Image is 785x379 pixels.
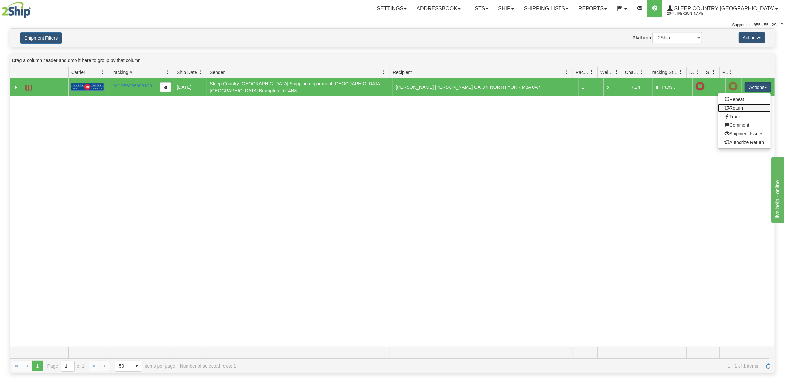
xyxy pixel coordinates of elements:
[61,361,74,371] input: Page 1
[718,95,771,104] a: Repeat
[692,66,703,78] a: Delivery Status filter column settings
[770,156,784,223] iframe: chat widget
[718,104,771,112] a: Return
[628,78,653,96] td: 7.24
[611,66,622,78] a: Weight filter column settings
[393,69,412,76] span: Recipient
[13,84,19,91] a: Expand
[111,83,152,88] a: 1021956386898109
[675,66,686,78] a: Tracking Status filter column settings
[160,82,171,92] button: Copy to clipboard
[708,66,719,78] a: Shipment Issues filter column settings
[739,32,765,43] button: Actions
[625,69,639,76] span: Charge
[725,66,736,78] a: Pickup Status filter column settings
[673,6,775,11] span: Sleep Country [GEOGRAPHIC_DATA]
[115,361,142,372] span: Page sizes drop down
[20,32,62,44] button: Shipment Filters
[111,69,132,76] span: Tracking #
[493,0,519,17] a: Ship
[32,361,43,371] span: Page 1
[603,78,628,96] td: 6
[210,69,225,76] span: Sender
[10,54,775,67] div: grid grouping header
[411,0,466,17] a: Addressbook
[241,363,758,369] span: 1 - 1 of 1 items
[2,22,783,28] div: Support: 1 - 855 - 55 - 2SHIP
[97,66,108,78] a: Carrier filter column settings
[718,138,771,147] a: Authorize Return
[576,69,589,76] span: Packages
[706,69,711,76] span: Shipment Issues
[177,69,197,76] span: Ship Date
[718,112,771,121] a: Track
[207,78,393,96] td: Sleep Country [GEOGRAPHIC_DATA] Shipping department [GEOGRAPHIC_DATA] [GEOGRAPHIC_DATA] Brampton ...
[650,69,679,76] span: Tracking Status
[662,0,783,17] a: Sleep Country [GEOGRAPHIC_DATA] 2044 / [PERSON_NAME]
[180,363,236,369] div: Number of selected rows: 1
[718,129,771,138] a: Shipment Issues
[722,69,728,76] span: Pickup Status
[119,363,128,369] span: 50
[372,0,411,17] a: Settings
[132,361,142,371] span: select
[763,361,773,371] a: Refresh
[586,66,597,78] a: Packages filter column settings
[695,82,705,91] span: Late
[636,66,647,78] a: Charge filter column settings
[115,361,175,372] span: items per page
[196,66,207,78] a: Ship Date filter column settings
[633,34,651,41] label: Platform
[174,78,207,96] td: [DATE]
[2,2,31,18] img: logo2044.jpg
[573,0,612,17] a: Reports
[519,0,573,17] a: Shipping lists
[600,69,614,76] span: Weight
[5,4,61,12] div: live help - online
[561,66,573,78] a: Recipient filter column settings
[745,82,771,92] button: Actions
[378,66,390,78] a: Sender filter column settings
[653,78,692,96] td: In Transit
[718,121,771,129] a: Comment
[393,78,579,96] td: [PERSON_NAME] [PERSON_NAME] CA ON NORTH YORK M3A 0A7
[466,0,493,17] a: Lists
[25,82,32,92] a: Label
[163,66,174,78] a: Tracking # filter column settings
[728,82,738,91] span: Pickup Not Assigned
[71,83,104,91] img: 20 - Canada Post
[689,69,695,76] span: Delivery Status
[47,361,85,372] span: Page of 1
[71,69,85,76] span: Carrier
[579,78,603,96] td: 1
[667,10,717,17] span: 2044 / [PERSON_NAME]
